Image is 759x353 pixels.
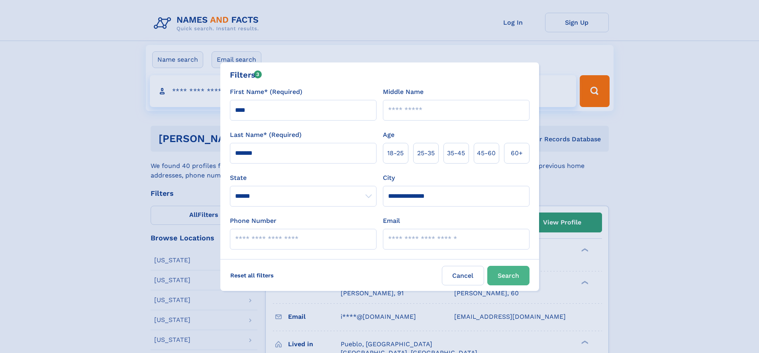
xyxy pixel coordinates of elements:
[383,216,400,226] label: Email
[230,173,377,183] label: State
[387,148,404,158] span: 18‑25
[230,216,277,226] label: Phone Number
[383,130,394,140] label: Age
[417,148,435,158] span: 25‑35
[230,130,302,140] label: Last Name* (Required)
[511,148,523,158] span: 60+
[487,266,530,285] button: Search
[230,87,302,97] label: First Name* (Required)
[225,266,279,285] label: Reset all filters
[442,266,484,285] label: Cancel
[230,69,262,81] div: Filters
[383,87,424,97] label: Middle Name
[447,148,465,158] span: 35‑45
[477,148,496,158] span: 45‑60
[383,173,395,183] label: City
